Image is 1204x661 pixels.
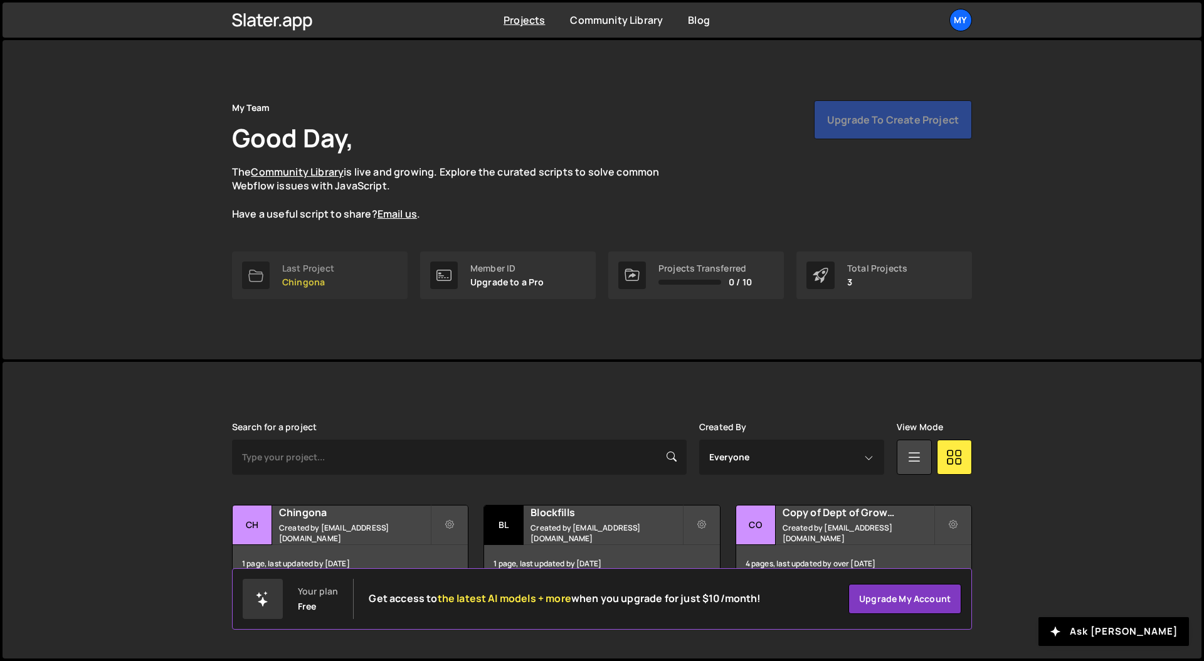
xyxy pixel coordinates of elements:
[233,545,468,583] div: 1 page, last updated by [DATE]
[1038,617,1189,646] button: Ask [PERSON_NAME]
[783,505,934,519] h2: Copy of Dept of Growth
[232,440,687,475] input: Type your project...
[232,505,468,583] a: Ch Chingona Created by [EMAIL_ADDRESS][DOMAIN_NAME] 1 page, last updated by [DATE]
[298,586,338,596] div: Your plan
[570,13,663,27] a: Community Library
[232,100,270,115] div: My Team
[736,505,972,583] a: Co Copy of Dept of Growth Created by [EMAIL_ADDRESS][DOMAIN_NAME] 4 pages, last updated by over [...
[736,505,776,545] div: Co
[848,584,961,614] a: Upgrade my account
[736,545,971,583] div: 4 pages, last updated by over [DATE]
[298,601,317,611] div: Free
[483,505,720,583] a: Bl Blockfills Created by [EMAIL_ADDRESS][DOMAIN_NAME] 1 page, last updated by [DATE]
[484,545,719,583] div: 1 page, last updated by [DATE]
[783,522,934,544] small: Created by [EMAIL_ADDRESS][DOMAIN_NAME]
[847,263,907,273] div: Total Projects
[531,522,682,544] small: Created by [EMAIL_ADDRESS][DOMAIN_NAME]
[470,277,544,287] p: Upgrade to a Pro
[699,422,747,432] label: Created By
[232,165,684,221] p: The is live and growing. Explore the curated scripts to solve common Webflow issues with JavaScri...
[233,505,272,545] div: Ch
[729,277,752,287] span: 0 / 10
[438,591,571,605] span: the latest AI models + more
[232,120,354,155] h1: Good Day,
[658,263,752,273] div: Projects Transferred
[279,505,430,519] h2: Chingona
[232,251,408,299] a: Last Project Chingona
[282,277,334,287] p: Chingona
[949,9,972,31] a: My
[504,13,545,27] a: Projects
[251,165,344,179] a: Community Library
[847,277,907,287] p: 3
[897,422,943,432] label: View Mode
[378,207,417,221] a: Email us
[232,422,317,432] label: Search for a project
[531,505,682,519] h2: Blockfills
[369,593,761,605] h2: Get access to when you upgrade for just $10/month!
[484,505,524,545] div: Bl
[470,263,544,273] div: Member ID
[279,522,430,544] small: Created by [EMAIL_ADDRESS][DOMAIN_NAME]
[688,13,710,27] a: Blog
[282,263,334,273] div: Last Project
